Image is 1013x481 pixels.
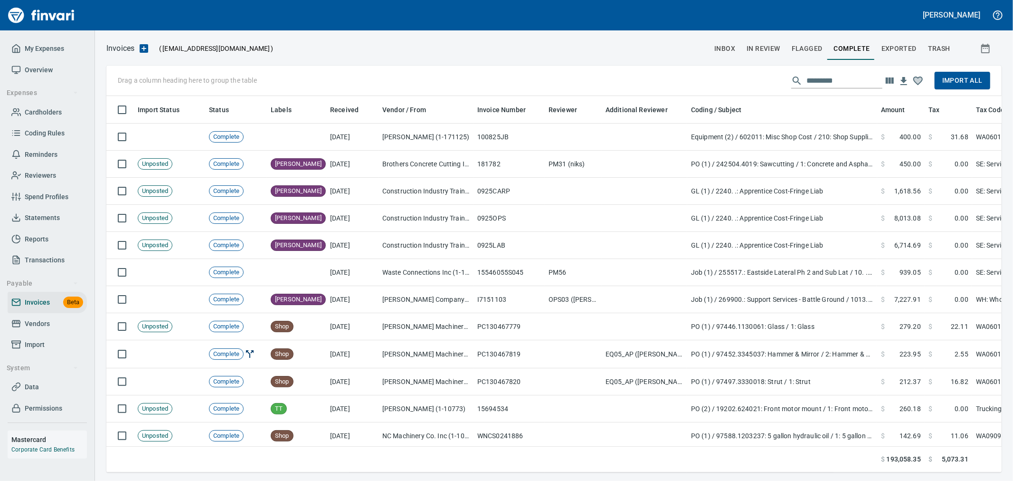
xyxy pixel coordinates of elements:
span: $ [928,404,932,414]
span: Complete [209,322,243,331]
span: $ [881,431,885,441]
td: Construction Industry Training Trust (1-10237) [379,232,473,259]
span: Additional Reviewer [606,104,668,115]
span: 6,714.69 [894,240,921,250]
a: Transactions [8,250,87,271]
span: 0.00 [955,213,968,223]
span: $ [881,132,885,142]
a: Vendors [8,313,87,335]
span: 0.00 [955,404,968,414]
td: [DATE] [326,232,379,259]
span: [PERSON_NAME] [271,214,325,223]
span: Invoices [25,297,50,308]
span: 279.20 [899,322,921,331]
td: 100825JB [473,124,545,151]
span: [PERSON_NAME] [271,160,325,169]
span: TT [271,404,286,414]
td: [PERSON_NAME] (1-10773) [379,395,473,423]
span: 450.00 [899,159,921,169]
span: [PERSON_NAME] [271,295,325,304]
a: InvoicesBeta [8,292,87,313]
span: Data [25,381,39,393]
span: 22.11 [951,322,968,331]
a: Data [8,376,87,398]
td: [DATE] [326,313,379,340]
span: Unposted [138,432,172,441]
span: Import Status [138,104,192,115]
span: Complete [209,350,243,359]
a: Cardholders [8,102,87,123]
span: $ [928,268,932,277]
span: 212.37 [899,377,921,386]
span: Unposted [138,322,172,331]
span: [PERSON_NAME] [271,187,325,196]
span: Unposted [138,241,172,250]
span: Status [209,104,229,115]
span: Complete [209,187,243,196]
a: Statements [8,207,87,229]
td: 15546055S045 [473,259,545,286]
span: Reviewers [25,170,56,182]
span: Payable [7,278,78,289]
td: [DATE] [326,205,379,232]
span: In Review [747,43,780,55]
span: Reminders [25,149,57,161]
span: Shop [271,432,293,441]
td: PO (1) / 97497.3330018: Strut / 1: Strut [687,368,877,395]
span: Complete [834,43,870,55]
span: Received [330,104,371,115]
td: [DATE] [326,151,379,178]
span: Shop [271,377,293,386]
td: PO (1) / 97588.1203237: 5 gallon hydraulic oil / 1: 5 gallon hydraulic oil [687,423,877,450]
td: [DATE] [326,423,379,450]
span: Import All [942,75,983,87]
td: PO (2) / 19202.624021: Front motor mount / 1: Front motor mount [687,395,877,423]
td: 0925OPS [473,205,545,232]
span: Invoice Number [477,104,538,115]
span: Statements [25,212,60,224]
td: 0925CARP [473,178,545,205]
button: Column choices favorited. Click to reset to default [911,74,925,88]
span: Import Status [138,104,180,115]
span: 31.68 [951,132,968,142]
a: Overview [8,59,87,81]
span: $ [881,268,885,277]
span: Exported [881,43,917,55]
button: System [3,359,82,377]
span: Unposted [138,187,172,196]
span: Cardholders [25,106,62,118]
span: 16.82 [951,377,968,386]
span: [PERSON_NAME] [271,241,325,250]
span: inbox [714,43,735,55]
td: [DATE] [326,124,379,151]
span: $ [928,132,932,142]
td: 15694534 [473,395,545,423]
span: $ [881,213,885,223]
span: Complete [209,432,243,441]
span: 7,227.91 [894,295,921,304]
button: Import All [935,72,990,89]
td: I7151103 [473,286,545,313]
span: Amount [881,104,905,115]
td: Waste Connections Inc (1-11095) [379,259,473,286]
button: Choose columns to display [882,74,897,88]
span: $ [881,349,885,359]
span: Complete [209,160,243,169]
span: 2.55 [955,349,968,359]
span: $ [881,295,885,304]
button: Show invoices within a particular date range [971,40,1002,57]
td: [PERSON_NAME] (1-171125) [379,124,473,151]
span: $ [928,431,932,441]
span: Vendor / From [382,104,426,115]
span: $ [881,454,885,464]
td: GL (1) / 2240. .: Apprentice Cost-Fringe Liab [687,232,877,259]
span: Spend Profiles [25,191,68,203]
span: $ [928,159,932,169]
span: $ [928,295,932,304]
a: Spend Profiles [8,186,87,208]
span: Shop [271,350,293,359]
h5: [PERSON_NAME] [923,10,980,20]
span: Complete [209,133,243,142]
span: 400.00 [899,132,921,142]
button: Download table [897,74,911,88]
